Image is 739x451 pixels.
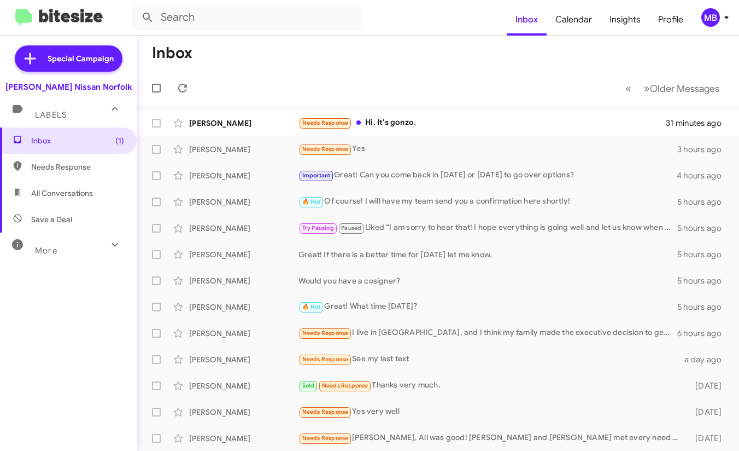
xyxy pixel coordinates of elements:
span: Needs Response [322,382,368,389]
span: Special Campaign [48,53,114,64]
span: Save a Deal [31,214,72,225]
a: Calendar [547,4,601,36]
div: 6 hours ago [677,328,730,339]
div: Great! If there is a better time for [DATE] let me know. [298,249,677,260]
span: More [35,246,57,256]
div: [PERSON_NAME] Nissan Norfolk [5,82,132,92]
div: Thanks very much. [298,379,684,392]
h1: Inbox [152,44,192,62]
div: 5 hours ago [677,196,730,207]
div: Of course! I will have my team send you a confirmation here shortly! [298,195,677,208]
div: [PERSON_NAME] [189,354,298,365]
div: 5 hours ago [677,223,730,234]
button: Previous [619,77,638,100]
div: 31 minutes ago [666,118,730,129]
div: [PERSON_NAME], All was good! [PERSON_NAME] and [PERSON_NAME] met every need I had. I not ready to... [298,432,684,444]
div: [DATE] [684,380,730,391]
span: » [644,82,650,95]
div: 3 hours ago [677,144,730,155]
div: [DATE] [684,433,730,444]
div: [PERSON_NAME] [189,196,298,207]
div: Liked “I am sorry to hear that! I hope everything is going well and let us know when you are read... [298,222,677,234]
span: All Conversations [31,188,93,199]
a: Profile [649,4,692,36]
span: Paused [341,224,361,232]
div: [PERSON_NAME] [189,170,298,181]
input: Search [132,4,362,31]
div: [PERSON_NAME] [189,407,298,418]
span: 🔥 Hot [302,198,321,205]
div: Yes [298,143,677,155]
span: Needs Response [302,119,349,126]
div: [PERSON_NAME] [189,144,298,155]
span: Inbox [31,135,124,146]
div: Great! What time [DATE]? [298,300,677,313]
nav: Page navigation example [619,77,726,100]
div: Would you have a cosigner? [298,275,677,286]
div: [PERSON_NAME] [189,433,298,444]
span: Older Messages [650,83,719,95]
div: [PERSON_NAME] [189,223,298,234]
span: 🔥 Hot [302,303,321,310]
span: Sold [302,382,315,389]
div: [PERSON_NAME] [189,275,298,286]
button: MB [692,8,727,27]
div: I live in [GEOGRAPHIC_DATA], and I think my family made the executive decision to get a hybrid hi... [298,327,677,339]
div: [PERSON_NAME] [189,328,298,339]
div: a day ago [684,354,730,365]
a: Insights [601,4,649,36]
div: Great! Can you come back in [DATE] or [DATE] to go over options? [298,169,677,182]
a: Inbox [507,4,547,36]
div: 5 hours ago [677,275,730,286]
div: 4 hours ago [677,170,730,181]
span: Needs Response [302,329,349,337]
div: MB [701,8,720,27]
span: Important [302,172,331,179]
span: Needs Response [302,356,349,363]
span: Needs Response [302,435,349,442]
button: Next [637,77,726,100]
div: See my last text [298,353,684,366]
div: [PERSON_NAME] [189,302,298,313]
div: [DATE] [684,407,730,418]
span: Try Pausing [302,224,334,232]
span: « [625,82,631,95]
div: Hi. It's gonzo. [298,117,666,129]
div: [PERSON_NAME] [189,380,298,391]
span: (1) [115,135,124,146]
div: 5 hours ago [677,249,730,260]
span: Needs Response [302,408,349,415]
span: Labels [35,110,67,120]
div: [PERSON_NAME] [189,249,298,260]
span: Needs Response [31,161,124,172]
div: Yes very well [298,406,684,418]
div: 5 hours ago [677,302,730,313]
div: [PERSON_NAME] [189,118,298,129]
a: Special Campaign [15,45,122,72]
span: Needs Response [302,146,349,153]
